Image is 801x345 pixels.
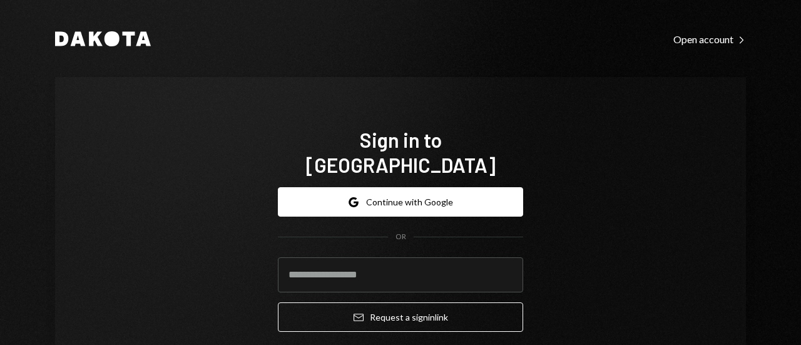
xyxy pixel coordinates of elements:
a: Open account [673,32,746,46]
button: Continue with Google [278,187,523,217]
div: OR [395,232,406,242]
h1: Sign in to [GEOGRAPHIC_DATA] [278,127,523,177]
button: Request a signinlink [278,302,523,332]
div: Open account [673,33,746,46]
